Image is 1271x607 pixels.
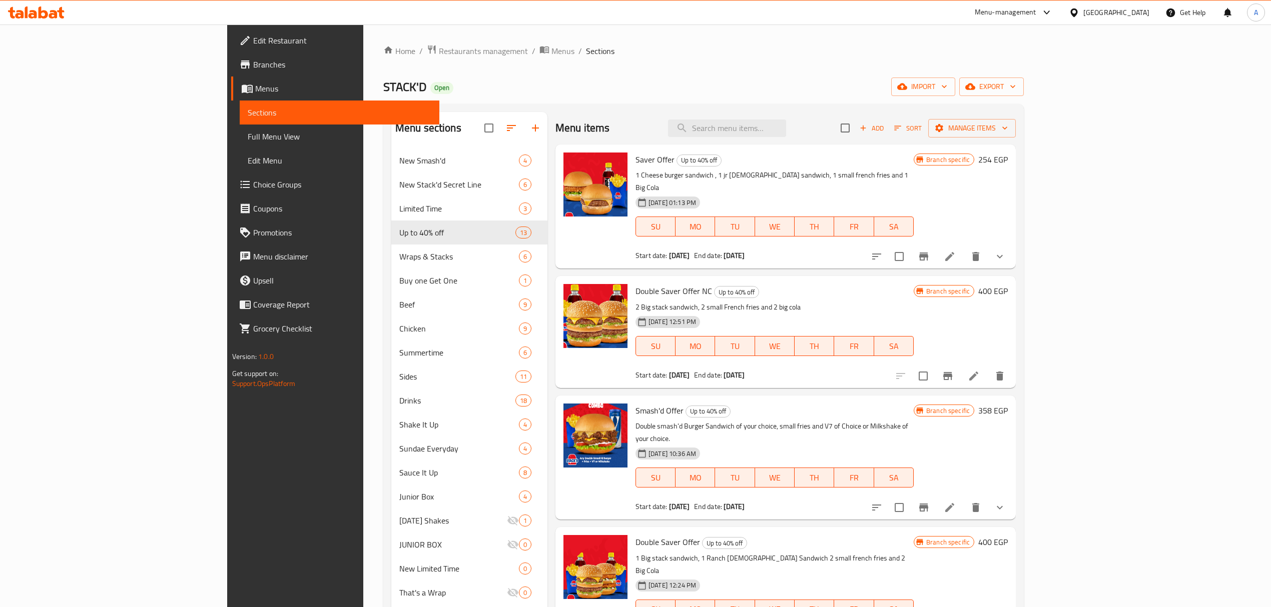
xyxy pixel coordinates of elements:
[519,252,531,261] span: 6
[399,226,515,238] span: Up to 40% off
[719,470,751,485] span: TU
[399,538,507,550] div: JUNIOR BOX
[795,216,834,236] button: TH
[231,76,439,100] a: Menus
[928,119,1016,137] button: Manage items
[968,370,980,382] a: Edit menu item
[635,534,700,549] span: Double Saver Offer
[399,370,515,382] span: Sides
[899,80,947,93] span: import
[253,274,431,286] span: Upsell
[936,122,1008,134] span: Manage items
[532,45,535,57] li: /
[231,316,439,340] a: Grocery Checklist
[563,403,627,467] img: Smash'd Offer
[878,339,910,353] span: SA
[878,219,910,234] span: SA
[399,490,519,502] div: Junior Box
[519,276,531,285] span: 1
[795,336,834,356] button: TH
[922,286,974,296] span: Branch specific
[891,77,955,96] button: import
[391,484,547,508] div: Junior Box4
[399,202,519,214] div: Limited Time
[856,120,888,136] button: Add
[231,196,439,220] a: Coupons
[703,537,747,549] span: Up to 40% off
[994,501,1006,513] svg: Show Choices
[551,45,574,57] span: Menus
[635,420,914,445] p: Double smash'd Burger Sandwich of your choice, small fries and V7 of Choice or Milkshake of your ...
[519,202,531,214] div: items
[391,196,547,220] div: Limited Time3
[635,403,684,418] span: Smash'd Offer
[240,124,439,148] a: Full Menu View
[399,562,519,574] span: New Limited Time
[231,52,439,76] a: Branches
[799,470,830,485] span: TH
[391,508,547,532] div: [DATE] Shakes1
[645,317,700,326] span: [DATE] 12:51 PM
[834,216,874,236] button: FR
[519,516,531,525] span: 1
[519,154,531,166] div: items
[978,284,1008,298] h6: 400 EGP
[391,580,547,604] div: That's a Wrap0
[640,339,672,353] span: SU
[755,216,795,236] button: WE
[694,500,722,513] span: End date:
[555,120,610,135] h2: Menu items
[988,364,1012,388] button: delete
[399,298,519,310] span: Beef
[964,495,988,519] button: delete
[253,250,431,262] span: Menu disclaimer
[391,268,547,292] div: Buy one Get One1
[888,120,928,136] span: Sort items
[838,339,870,353] span: FR
[635,152,675,167] span: Saver Offer
[978,403,1008,417] h6: 358 EGP
[253,58,431,70] span: Branches
[519,514,531,526] div: items
[922,537,974,547] span: Branch specific
[253,322,431,334] span: Grocery Checklist
[519,418,531,430] div: items
[635,301,914,313] p: 2 Big stack sandwich, 2 small French fries and 2 big cola
[399,250,519,262] span: Wraps & Stacks
[253,298,431,310] span: Coverage Report
[922,155,974,164] span: Branch specific
[686,405,731,417] div: Up to 40% off
[635,368,668,381] span: Start date:
[694,249,722,262] span: End date:
[755,467,795,487] button: WE
[515,394,531,406] div: items
[759,339,791,353] span: WE
[399,394,515,406] div: Drinks
[795,467,834,487] button: TH
[231,268,439,292] a: Upsell
[516,396,531,405] span: 18
[759,470,791,485] span: WE
[232,350,257,363] span: Version:
[519,442,531,454] div: items
[635,249,668,262] span: Start date:
[686,405,730,417] span: Up to 40% off
[519,538,531,550] div: items
[1254,7,1258,18] span: A
[519,178,531,190] div: items
[719,219,751,234] span: TU
[519,586,531,598] div: items
[715,286,759,298] span: Up to 40% off
[959,77,1024,96] button: export
[676,467,715,487] button: MO
[427,44,528,57] a: Restaurants management
[399,586,507,598] div: That's a Wrap
[399,442,519,454] div: Sundae Everyday
[391,172,547,196] div: New Stack'd Secret Line6
[715,467,755,487] button: TU
[253,178,431,190] span: Choice Groups
[724,249,745,262] b: [DATE]
[519,250,531,262] div: items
